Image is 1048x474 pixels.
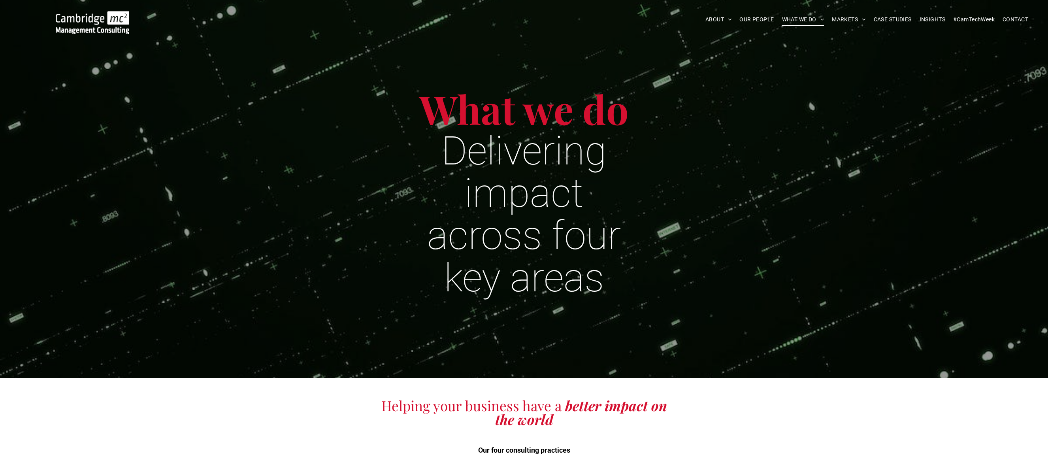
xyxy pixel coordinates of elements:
a: MARKETS [828,13,869,26]
a: OUR PEOPLE [735,13,778,26]
span: Delivering impact across four key areas [427,128,621,301]
span: What we do [419,82,629,135]
a: CONTACT [999,13,1032,26]
img: Cambridge MC Logo [56,11,129,34]
a: WHAT WE DO [778,13,828,26]
a: Your Business Transformed | Cambridge Management Consulting [56,12,129,21]
a: #CamTechWeek [949,13,999,26]
a: CASE STUDIES [870,13,916,26]
span: Helping your business have a [381,396,562,415]
span: better impact on the world [495,396,667,429]
a: INSIGHTS [916,13,949,26]
a: ABOUT [701,13,736,26]
span: Our four consulting practices [478,446,570,454]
